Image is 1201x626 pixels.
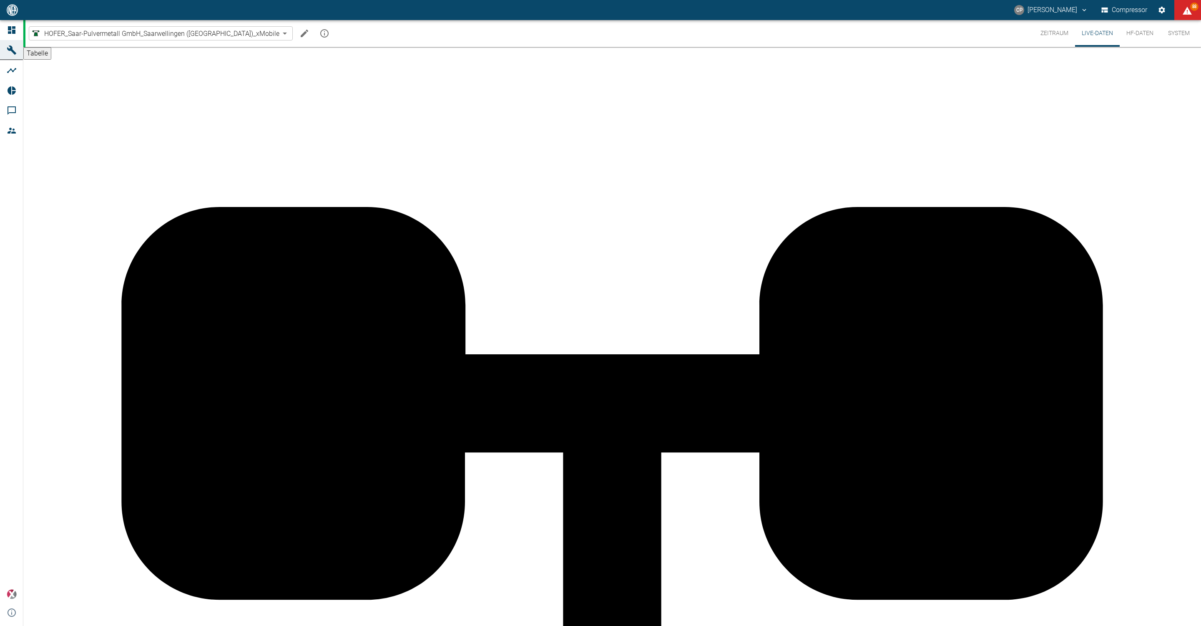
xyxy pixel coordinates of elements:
span: 88 [1190,3,1198,11]
button: Einstellungen [1154,3,1169,18]
img: Xplore Logo [7,589,17,599]
div: CP [1014,5,1024,15]
a: HOFER_Saar-Pulvermetall GmbH_Saarwellingen ([GEOGRAPHIC_DATA])_xMobile [31,28,279,38]
button: Compressor [1100,3,1149,18]
button: Tabelle [23,47,51,60]
span: HOFER_Saar-Pulvermetall GmbH_Saarwellingen ([GEOGRAPHIC_DATA])_xMobile [44,29,279,38]
button: Zeitraum [1034,20,1075,47]
button: Live-Daten [1075,20,1120,47]
button: christoph.palm@neuman-esser.com [1013,3,1089,18]
button: System [1160,20,1198,47]
button: mission info [316,25,333,42]
button: HF-Daten [1120,20,1160,47]
button: Machine bearbeiten [296,25,313,42]
img: logo [6,4,19,15]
